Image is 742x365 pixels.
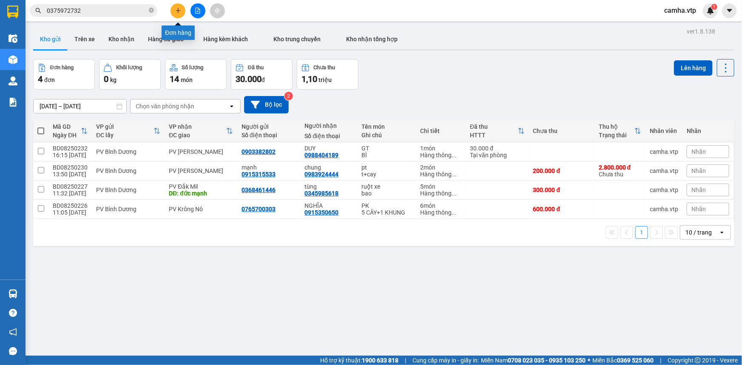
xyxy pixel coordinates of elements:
div: Hàng thông thường [420,171,461,178]
span: 0 [104,74,108,84]
button: caret-down [722,3,737,18]
span: Miền Nam [481,356,586,365]
button: file-add [190,3,205,18]
img: warehouse-icon [9,76,17,85]
div: 1 món [420,145,461,152]
span: ... [452,171,457,178]
span: đơn [44,76,55,83]
th: Toggle SortBy [92,120,165,142]
div: Người nhận [305,122,353,129]
button: aim [210,3,225,18]
div: t+cay [362,171,412,178]
div: Khối lượng [116,65,142,71]
div: BD08250230 [53,164,88,171]
div: 200.000 đ [533,167,590,174]
button: Trên xe [68,29,102,49]
span: 14 [170,74,179,84]
span: đ [262,76,265,83]
strong: 0708 023 035 - 0935 103 250 [508,357,586,364]
div: 0903382802 [242,148,276,155]
span: Hỗ trợ kỹ thuật: [320,356,398,365]
div: Chọn văn phòng nhận [136,102,194,110]
div: chung [305,164,353,171]
span: Hàng kèm khách [203,36,248,42]
div: BÌ [362,152,412,158]
span: close-circle [149,8,154,13]
div: pt [362,164,412,171]
button: Bộ lọc [244,96,289,113]
div: camha.vtp [650,187,678,193]
img: warehouse-icon [9,34,17,43]
strong: CÔNG TY TNHH [GEOGRAPHIC_DATA] 214 QL13 - P.26 - Q.BÌNH THẠNH - TP HCM 1900888606 [22,14,69,45]
sup: 2 [284,92,293,100]
div: DUY [305,145,353,152]
th: Toggle SortBy [594,120,645,142]
div: VP nhận [169,123,226,130]
button: Số lượng14món [165,59,227,90]
div: Chưa thu [599,164,641,178]
div: 0915315533 [242,171,276,178]
button: Khối lượng0kg [99,59,161,90]
span: Nhãn [691,148,706,155]
input: Tìm tên, số ĐT hoặc mã đơn [47,6,147,15]
span: Kho nhận tổng hợp [346,36,398,42]
span: 1,10 [301,74,317,84]
div: 0368461446 [242,187,276,193]
th: Toggle SortBy [48,120,92,142]
div: Người gửi [242,123,296,130]
div: mạnh [242,164,296,171]
span: Nhãn [691,187,706,193]
span: | [660,356,661,365]
div: ĐC giao [169,132,226,139]
div: Hàng thông thường [420,152,461,158]
div: 0765700303 [242,206,276,212]
span: caret-down [726,7,733,14]
div: PV Bình Dương [96,187,160,193]
div: ruột xe [362,183,412,190]
div: Tại văn phòng [470,152,525,158]
span: BD08250232 [85,32,120,38]
div: Đã thu [470,123,518,130]
button: Lên hàng [674,60,713,76]
span: message [9,347,17,355]
div: Nhân viên [650,127,678,134]
div: camha.vtp [650,167,678,174]
div: 0915350650 [305,209,339,216]
span: triệu [318,76,332,83]
span: camha.vtp [657,5,703,16]
div: 5 CÂY+1 KHUNG [362,209,412,216]
div: Chưa thu [314,65,335,71]
div: 13:50 [DATE] [53,171,88,178]
img: icon-new-feature [707,7,714,14]
button: Chưa thu1,10 triệu [297,59,358,90]
div: HTTT [470,132,518,139]
button: Đã thu30.000đ [231,59,293,90]
input: Select a date range. [34,99,126,113]
span: PV Bình Dương [29,59,58,64]
span: 1 [713,4,716,10]
span: question-circle [9,309,17,317]
strong: 0369 525 060 [617,357,654,364]
div: PV Đắk Mil [169,183,233,190]
strong: 1900 633 818 [362,357,398,364]
span: copyright [695,357,701,363]
div: Ghi chú [362,132,412,139]
div: Hàng thông thường [420,190,461,197]
span: close-circle [149,7,154,15]
div: 0345985618 [305,190,339,197]
span: Nơi nhận: [65,59,79,71]
div: NGHĨA [305,202,353,209]
div: 16:15 [DATE] [53,152,88,158]
div: bao [362,190,412,197]
div: BD08250232 [53,145,88,152]
span: Cung cấp máy in - giấy in: [412,356,479,365]
div: PV Krông Nô [169,206,233,212]
span: Nhãn [691,167,706,174]
svg: open [228,103,235,110]
div: 0983924444 [305,171,339,178]
div: Số điện thoại [305,133,353,139]
span: 30.000 [236,74,262,84]
span: Kho trung chuyển [273,36,321,42]
img: solution-icon [9,98,17,107]
img: warehouse-icon [9,55,17,64]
